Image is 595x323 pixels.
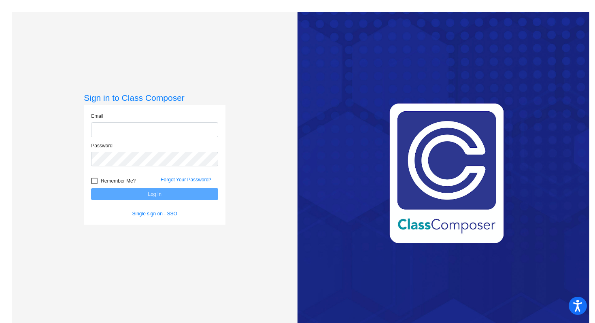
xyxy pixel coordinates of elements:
a: Forgot Your Password? [161,177,211,183]
h3: Sign in to Class Composer [84,93,225,103]
button: Log In [91,188,218,200]
label: Email [91,113,103,120]
label: Password [91,142,113,149]
a: Single sign on - SSO [132,211,177,217]
span: Remember Me? [101,176,136,186]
